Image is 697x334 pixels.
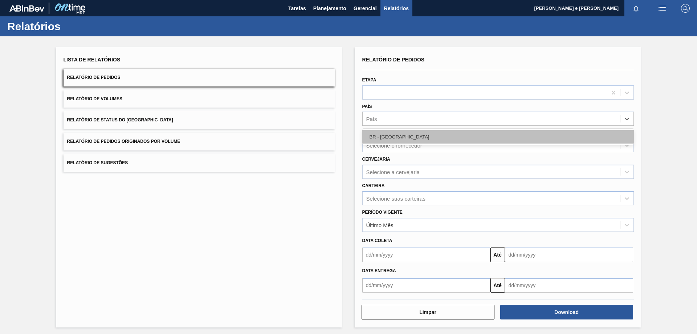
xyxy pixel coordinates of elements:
div: BR - [GEOGRAPHIC_DATA] [362,130,634,144]
button: Relatório de Volumes [64,90,335,108]
span: Relatórios [384,4,409,13]
div: Selecione o fornecedor [366,142,422,149]
input: dd/mm/yyyy [505,248,633,262]
span: Data coleta [362,238,392,243]
div: Selecione a cervejaria [366,169,420,175]
div: País [366,116,377,122]
button: Relatório de Sugestões [64,154,335,172]
span: Relatório de Pedidos [67,75,121,80]
span: Planejamento [313,4,346,13]
span: Relatório de Sugestões [67,160,128,165]
h1: Relatórios [7,22,136,31]
label: País [362,104,372,109]
input: dd/mm/yyyy [505,278,633,293]
span: Tarefas [288,4,306,13]
button: Até [490,278,505,293]
span: Relatório de Pedidos Originados por Volume [67,139,180,144]
img: TNhmsLtSVTkK8tSr43FrP2fwEKptu5GPRR3wAAAABJRU5ErkJggg== [9,5,44,12]
button: Relatório de Status do [GEOGRAPHIC_DATA] [64,111,335,129]
input: dd/mm/yyyy [362,278,490,293]
div: Último Mês [366,222,394,228]
label: Etapa [362,77,376,83]
span: Lista de Relatórios [64,57,121,63]
button: Notificações [624,3,648,13]
label: Período Vigente [362,210,403,215]
label: Cervejaria [362,157,390,162]
div: Selecione suas carteiras [366,195,425,201]
button: Relatório de Pedidos [64,69,335,86]
button: Download [500,305,633,319]
span: Relatório de Status do [GEOGRAPHIC_DATA] [67,117,173,122]
label: Carteira [362,183,385,188]
img: Logout [681,4,690,13]
span: Gerencial [354,4,377,13]
img: userActions [658,4,667,13]
button: Até [490,248,505,262]
span: Relatório de Volumes [67,96,122,101]
span: Relatório de Pedidos [362,57,425,63]
span: Data entrega [362,268,396,273]
button: Relatório de Pedidos Originados por Volume [64,133,335,150]
button: Limpar [362,305,494,319]
input: dd/mm/yyyy [362,248,490,262]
